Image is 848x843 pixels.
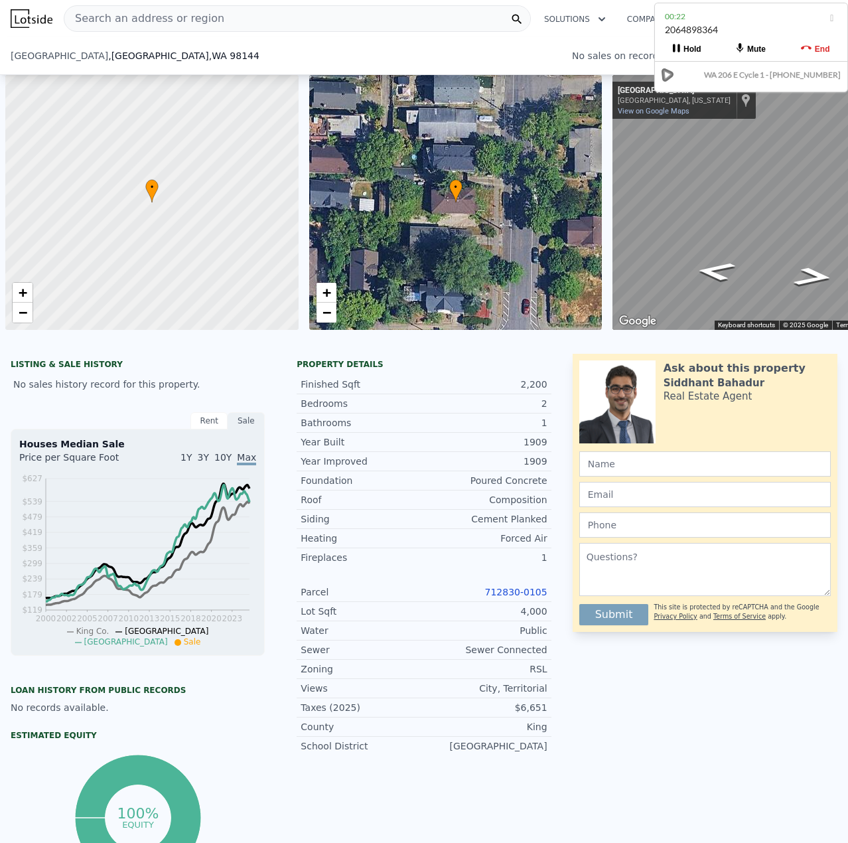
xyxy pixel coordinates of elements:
div: Price per Square Foot [19,451,138,472]
a: Privacy Policy [654,613,697,620]
tspan: $539 [22,497,42,506]
tspan: 2015 [160,614,180,623]
a: Zoom out [13,303,33,323]
span: 3Y [198,452,209,463]
div: • [449,179,462,202]
span: King Co. [76,627,109,636]
div: Roof [301,493,424,506]
div: Lot Sqft [301,605,424,618]
img: Lotside [11,9,52,28]
tspan: 2020 [201,614,222,623]
a: 712830-0105 [485,587,547,597]
div: $6,651 [424,701,547,714]
a: View on Google Maps [618,107,689,115]
div: Houses Median Sale [19,437,256,451]
a: Zoom out [317,303,336,323]
div: Bedrooms [301,397,424,410]
div: Zoning [301,662,424,676]
div: LISTING & SALE HISTORY [11,359,265,372]
div: Views [301,682,424,695]
div: Public [424,624,547,637]
span: [GEOGRAPHIC_DATA] [84,637,168,647]
div: Sewer Connected [424,643,547,656]
div: Heating [301,532,424,545]
div: RSL [424,662,547,676]
span: 1Y [180,452,192,463]
div: This site is protected by reCAPTCHA and the Google and apply. [654,599,831,625]
tspan: 2018 [180,614,201,623]
div: City, Territorial [424,682,547,695]
div: Sewer [301,643,424,656]
div: Real Estate Agent [664,390,752,403]
tspan: 2007 [98,614,118,623]
span: © 2025 Google [783,321,828,329]
div: 2,200 [424,378,547,391]
span: [GEOGRAPHIC_DATA] [11,49,108,62]
span: − [19,304,27,321]
button: Company [616,7,693,31]
span: − [322,304,330,321]
div: 1 [424,416,547,429]
div: Taxes (2025) [301,701,424,714]
div: No records available. [11,701,265,714]
tspan: $299 [22,559,42,568]
div: 1909 [424,435,547,449]
div: Parcel [301,585,424,599]
button: Solutions [533,7,616,31]
tspan: $179 [22,590,42,599]
div: 4,000 [424,605,547,618]
img: Google [616,313,660,330]
div: No sales on record [572,49,669,62]
div: Sale [228,412,265,429]
a: Zoom in [13,283,33,303]
div: Bathrooms [301,416,424,429]
div: 1 [424,551,547,564]
div: Siding [301,512,424,526]
div: Finished Sqft [301,378,424,391]
tspan: 100% [117,805,159,822]
div: Cement Planked [424,512,547,526]
tspan: 2005 [77,614,98,623]
span: + [322,284,330,301]
div: [GEOGRAPHIC_DATA] [618,86,731,96]
span: + [19,284,27,301]
span: , [GEOGRAPHIC_DATA] [108,49,259,62]
tspan: 2010 [119,614,139,623]
div: Property details [297,359,551,370]
tspan: $627 [22,474,42,483]
div: King [424,720,547,733]
div: Water [301,624,424,637]
div: Ask about this property [664,360,806,376]
div: Foundation [301,474,424,487]
div: Year Built [301,435,424,449]
a: Terms of Service [713,613,766,620]
tspan: 2000 [36,614,56,623]
span: 10Y [214,452,232,463]
span: , WA 98144 [209,50,259,61]
span: • [145,181,159,193]
tspan: $359 [22,544,42,553]
button: Submit [579,604,649,625]
div: Loan history from public records [11,685,265,696]
tspan: 2002 [56,614,77,623]
tspan: $419 [22,528,42,537]
tspan: 2023 [222,614,243,623]
div: [GEOGRAPHIC_DATA] [424,739,547,753]
div: Composition [424,493,547,506]
input: Phone [579,512,831,538]
path: Go South, 20th Ave S [679,257,752,285]
tspan: $479 [22,512,42,522]
div: County [301,720,424,733]
div: Estimated Equity [11,730,265,741]
div: 2 [424,397,547,410]
span: [GEOGRAPHIC_DATA] [125,627,208,636]
tspan: $239 [22,574,42,583]
input: Email [579,482,831,507]
div: Siddhant Bahadur [664,376,764,390]
div: No sales history record for this property. [11,372,265,396]
tspan: $119 [22,605,42,615]
div: • [145,179,159,202]
div: School District [301,739,424,753]
span: Search an address or region [64,11,224,27]
input: Name [579,451,831,477]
